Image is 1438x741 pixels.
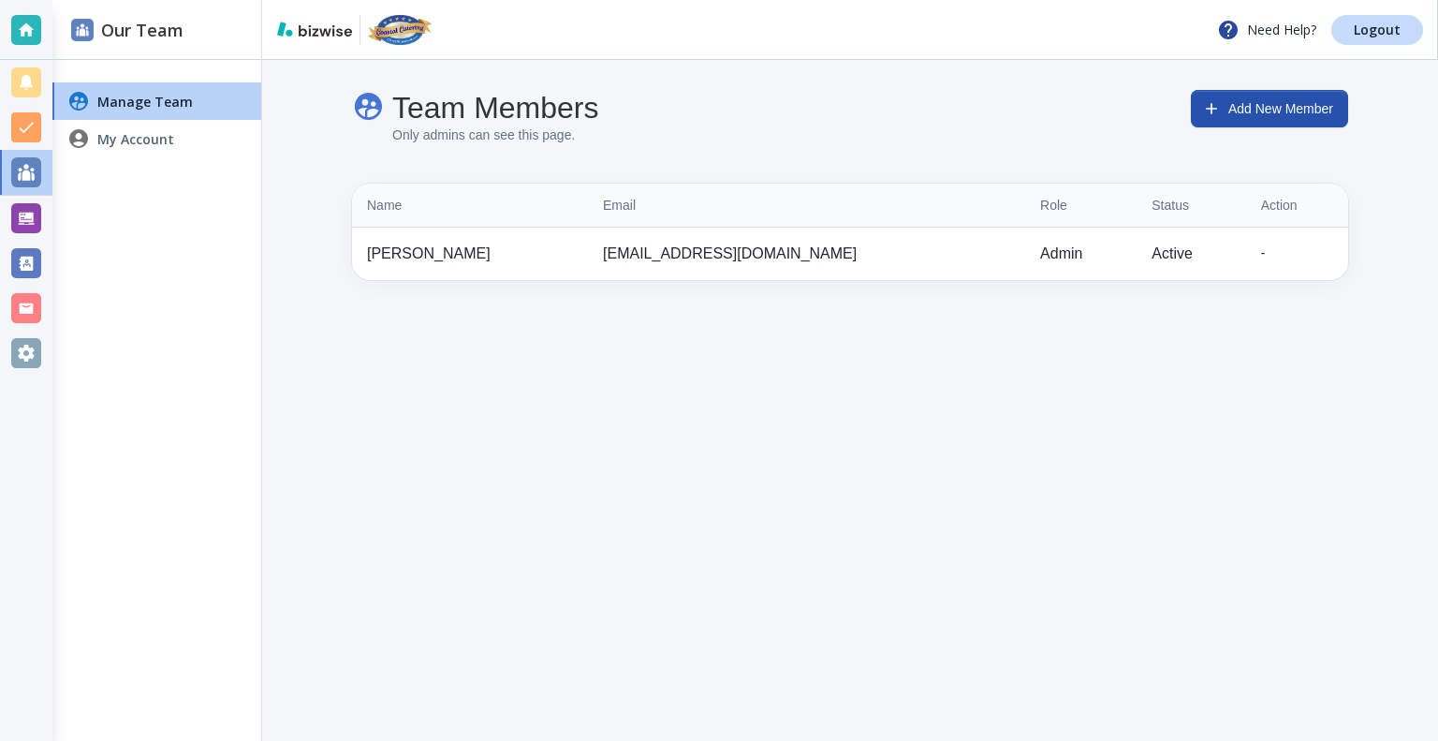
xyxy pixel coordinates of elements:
p: Admin [1040,243,1122,265]
th: Email [588,184,1025,228]
img: Coastal Catering [368,15,432,45]
a: Logout [1331,15,1423,45]
h4: Team Members [392,90,599,126]
th: Name [352,184,588,228]
p: Active [1152,243,1230,265]
img: DashboardSidebarTeams.svg [71,19,94,41]
th: Role [1025,184,1137,228]
p: Logout [1354,23,1401,37]
a: Manage Team [52,82,261,120]
p: Only admins can see this page. [392,126,599,146]
button: Add New Member [1191,90,1348,127]
h4: My Account [97,129,174,149]
img: bizwise [277,22,352,37]
div: - [1261,244,1333,264]
p: [PERSON_NAME] [367,243,573,265]
th: Status [1137,184,1245,228]
h2: Our Team [71,18,183,43]
p: [EMAIL_ADDRESS][DOMAIN_NAME] [603,243,1010,265]
p: Need Help? [1217,19,1316,41]
a: My Account [52,120,261,157]
h4: Manage Team [97,92,193,111]
th: Action [1246,184,1348,228]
